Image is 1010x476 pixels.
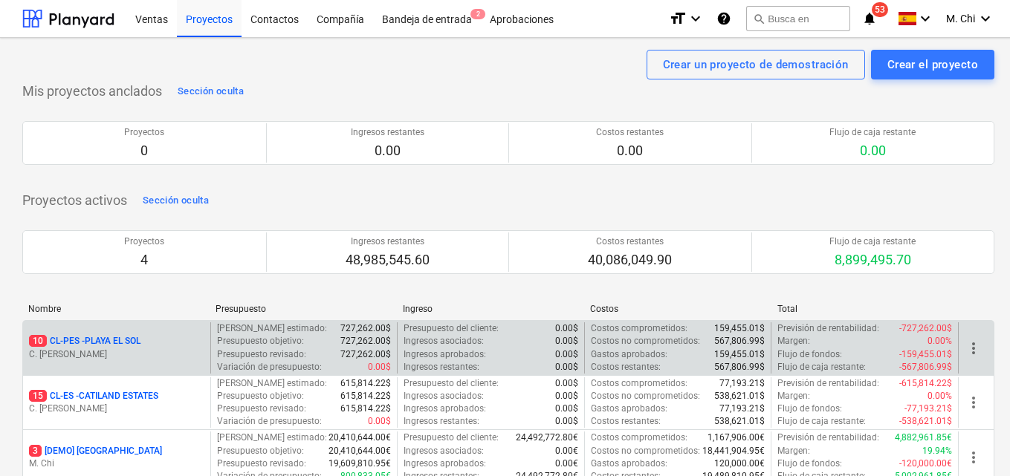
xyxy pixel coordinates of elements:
[719,377,765,390] p: 77,193.21$
[143,192,209,209] div: Sección oculta
[29,445,162,457] p: [DEMO] [GEOGRAPHIC_DATA]
[516,431,578,444] p: 24,492,772.80€
[965,394,983,411] span: more_vert
[555,445,578,457] p: 0.00€
[340,348,391,361] p: 727,262.00$
[124,142,164,160] p: 0
[178,83,244,100] div: Sección oculta
[590,304,765,314] div: Costos
[871,50,994,79] button: Crear el proyecto
[404,322,499,335] p: Presupuesto del cliente :
[29,402,204,415] p: C. [PERSON_NAME]
[29,348,204,361] p: C. [PERSON_NAME]
[217,348,306,361] p: Presupuesto revisado :
[340,322,391,335] p: 727,262.00$
[29,445,42,457] span: 3
[899,348,952,361] p: -159,455.01$
[217,335,304,348] p: Presupuesto objetivo :
[555,457,578,470] p: 0.00€
[470,9,485,19] span: 2
[928,335,952,348] p: 0.00%
[217,402,306,415] p: Presupuesto revisado :
[753,13,765,25] span: search
[777,415,866,428] p: Flujo de caja restante :
[872,2,888,17] span: 53
[346,235,430,248] p: Ingresos restantes
[29,445,204,470] div: 3[DEMO] [GEOGRAPHIC_DATA]M. Chi
[28,304,204,314] div: Nombre
[777,304,953,314] div: Total
[124,251,164,269] p: 4
[217,415,322,428] p: Variación de presupuesto :
[777,402,842,415] p: Flujo de fondos :
[404,402,486,415] p: Ingresos aprobados :
[404,415,479,428] p: Ingresos restantes :
[687,10,705,27] i: keyboard_arrow_down
[555,402,578,415] p: 0.00$
[647,50,865,79] button: Crear un proyecto de demostración
[368,415,391,428] p: 0.00$
[829,142,916,160] p: 0.00
[591,377,687,390] p: Costos comprometidos :
[591,415,661,428] p: Costos restantes :
[591,431,687,444] p: Costos comprometidos :
[899,322,952,335] p: -727,262.00$
[777,361,866,374] p: Flujo de caja restante :
[977,10,994,27] i: keyboard_arrow_down
[340,335,391,348] p: 727,262.00$
[217,431,327,444] p: [PERSON_NAME] estimado :
[591,348,667,361] p: Gastos aprobados :
[29,457,204,470] p: M. Chi
[404,377,499,390] p: Presupuesto del cliente :
[936,405,1010,476] div: Widget de chat
[916,10,934,27] i: keyboard_arrow_down
[351,142,424,160] p: 0.00
[139,189,213,212] button: Sección oculta
[829,251,916,269] p: 8,899,495.70
[663,55,849,74] div: Crear un proyecto de demostración
[29,390,158,402] p: CL-ES - CATILAND ESTATES
[328,457,391,470] p: 19,609,810.95€
[351,126,424,139] p: Ingresos restantes
[29,335,204,360] div: 10CL-PES -PLAYA EL SOLC. [PERSON_NAME]
[404,457,486,470] p: Ingresos aprobados :
[714,390,765,402] p: 538,621.01$
[596,142,664,160] p: 0.00
[708,431,765,444] p: 1,167,906.00€
[404,390,484,402] p: Ingresos asociados :
[719,402,765,415] p: 77,193.21$
[716,10,731,27] i: Base de conocimientos
[777,335,810,348] p: Margen :
[555,335,578,348] p: 0.00$
[328,431,391,444] p: 20,410,644.00€
[928,390,952,402] p: 0.00%
[340,402,391,415] p: 615,814.22$
[29,390,47,402] span: 15
[591,322,687,335] p: Costos comprometidos :
[895,431,952,444] p: 4,882,961.85€
[777,348,842,361] p: Flujo de fondos :
[702,445,765,457] p: 18,441,904.95€
[217,322,327,335] p: [PERSON_NAME] estimado :
[29,335,140,348] p: CL-PES - PLAYA EL SOL
[217,457,306,470] p: Presupuesto revisado :
[403,304,578,314] div: Ingreso
[404,348,486,361] p: Ingresos aprobados :
[714,348,765,361] p: 159,455.01$
[555,390,578,402] p: 0.00$
[591,335,700,348] p: Costos no comprometidos :
[777,457,842,470] p: Flujo de fondos :
[404,431,499,444] p: Presupuesto del cliente :
[899,457,952,470] p: -120,000.00€
[899,377,952,390] p: -615,814.22$
[862,10,877,27] i: notifications
[216,304,391,314] div: Presupuesto
[404,361,479,374] p: Ingresos restantes :
[714,322,765,335] p: 159,455.01$
[591,361,661,374] p: Costos restantes :
[591,402,667,415] p: Gastos aprobados :
[555,415,578,428] p: 0.00$
[946,13,975,25] span: M. Chi
[217,445,304,457] p: Presupuesto objetivo :
[217,377,327,390] p: [PERSON_NAME] estimado :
